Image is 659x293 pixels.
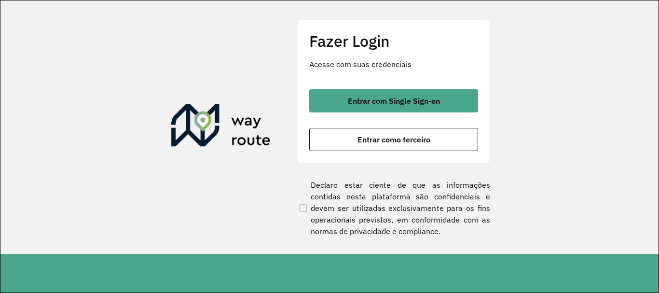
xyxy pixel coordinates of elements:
label: Declaro estar ciente de que as informações contidas nesta plataforma são confidenciais e devem se... [297,179,490,237]
button: button [309,128,478,151]
span: Entrar com Single Sign-on [348,97,440,105]
h2: Fazer Login [309,32,478,50]
span: Entrar como terceiro [357,136,430,143]
button: button [309,89,478,112]
p: Acesse com suas credenciais [309,58,478,70]
img: Roteirizador AmbevTech [171,104,271,151]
